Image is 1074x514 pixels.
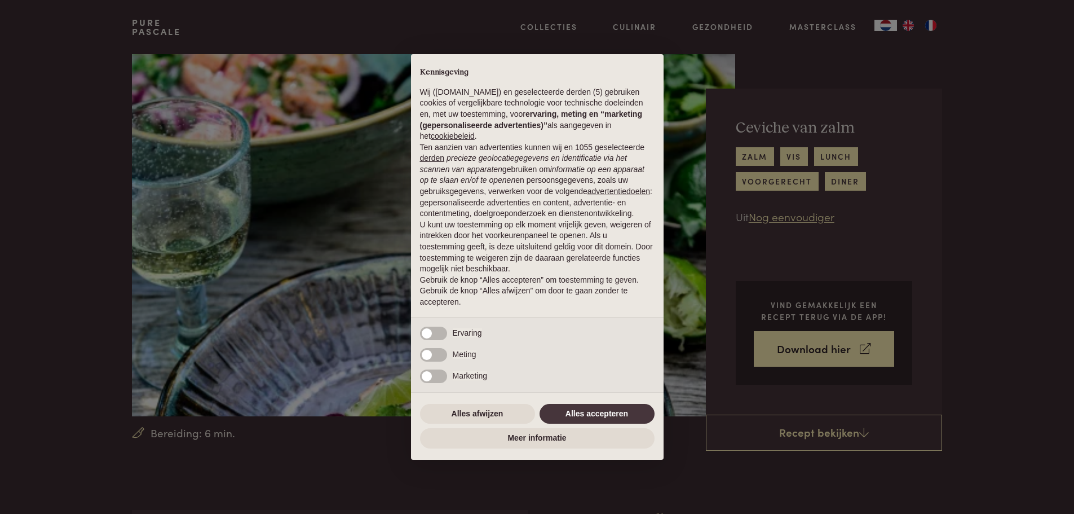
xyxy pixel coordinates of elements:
[587,186,650,197] button: advertentiedoelen
[420,87,655,142] p: Wij ([DOMAIN_NAME]) en geselecteerde derden (5) gebruiken cookies of vergelijkbare technologie vo...
[453,350,476,359] span: Meting
[420,142,655,219] p: Ten aanzien van advertenties kunnen wij en 1055 geselecteerde gebruiken om en persoonsgegevens, z...
[540,404,655,424] button: Alles accepteren
[420,219,655,275] p: U kunt uw toestemming op elk moment vrijelijk geven, weigeren of intrekken door het voorkeurenpan...
[420,275,655,308] p: Gebruik de knop “Alles accepteren” om toestemming te geven. Gebruik de knop “Alles afwijzen” om d...
[431,131,475,140] a: cookiebeleid
[453,328,482,337] span: Ervaring
[420,428,655,449] button: Meer informatie
[420,404,535,424] button: Alles afwijzen
[420,165,645,185] em: informatie op een apparaat op te slaan en/of te openen
[420,109,642,130] strong: ervaring, meting en “marketing (gepersonaliseerde advertenties)”
[420,153,445,164] button: derden
[420,153,627,174] em: precieze geolocatiegegevens en identificatie via het scannen van apparaten
[420,68,655,78] h2: Kennisgeving
[453,371,487,380] span: Marketing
